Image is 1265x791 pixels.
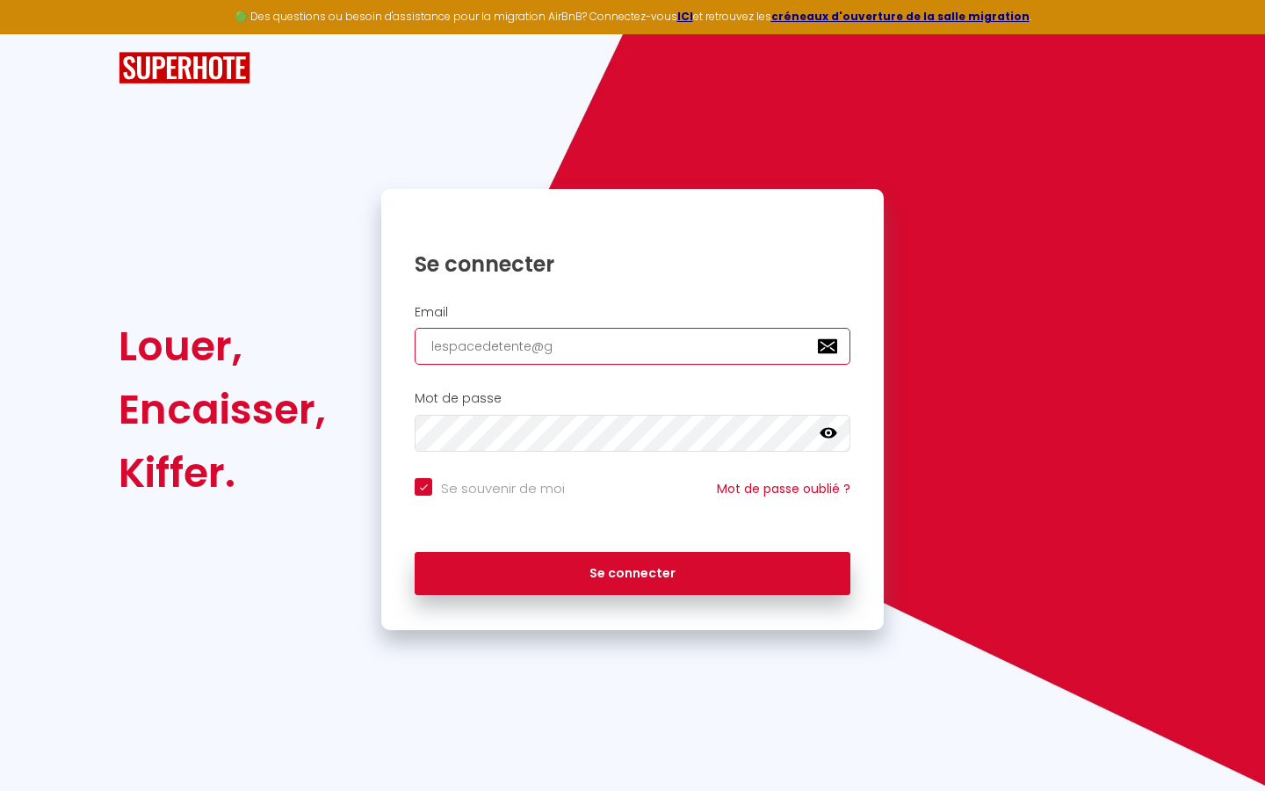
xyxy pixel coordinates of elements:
[415,391,850,406] h2: Mot de passe
[415,305,850,320] h2: Email
[119,315,326,378] div: Louer,
[14,7,67,60] button: Ouvrir le widget de chat LiveChat
[415,552,850,596] button: Se connecter
[119,441,326,504] div: Kiffer.
[677,9,693,24] a: ICI
[415,250,850,278] h1: Se connecter
[771,9,1030,24] a: créneaux d'ouverture de la salle migration
[119,52,250,84] img: SuperHote logo
[415,328,850,365] input: Ton Email
[119,378,326,441] div: Encaisser,
[717,480,850,497] a: Mot de passe oublié ?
